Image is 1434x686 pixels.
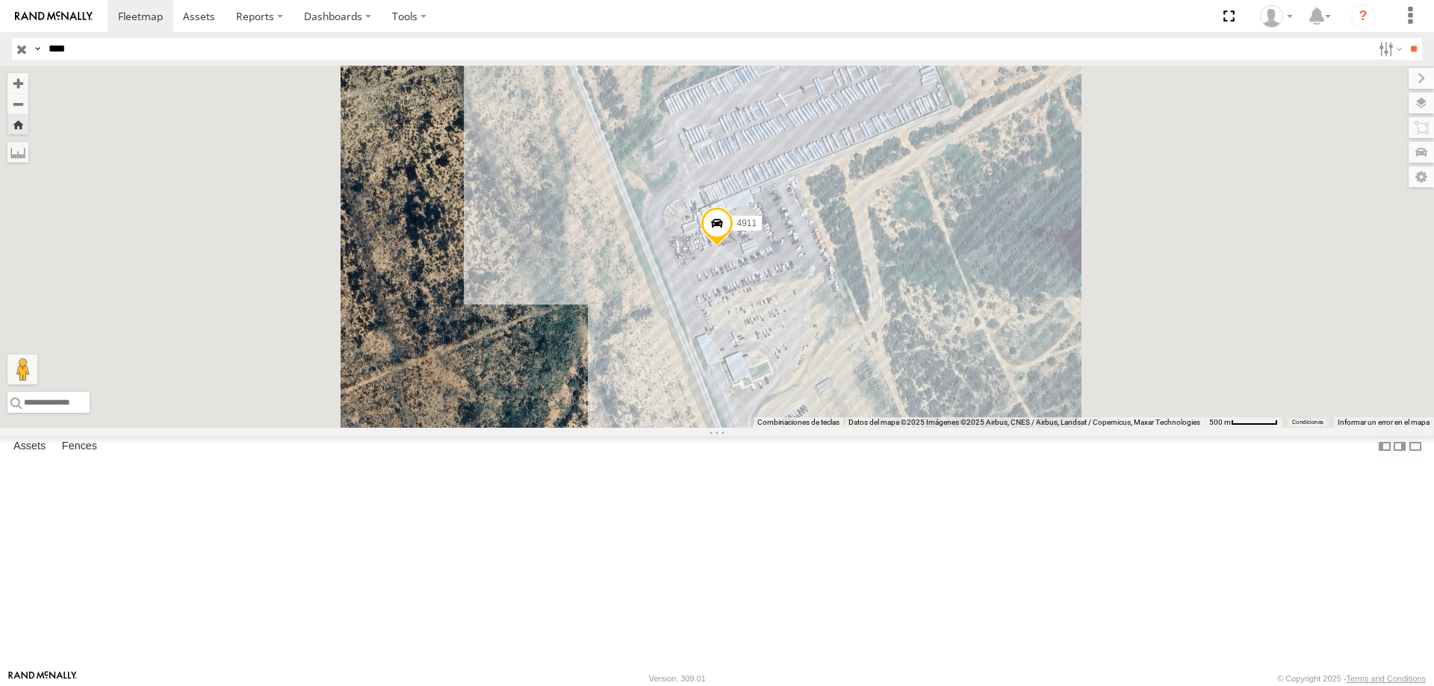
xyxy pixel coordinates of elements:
span: 500 m [1209,418,1231,426]
a: Informar un error en el mapa [1338,418,1430,426]
label: Search Filter Options [1373,38,1405,60]
button: Zoom in [7,73,28,93]
span: Datos del mapa ©2025 Imágenes ©2025 Airbus, CNES / Airbus, Landsat / Copernicus, Maxar Technologies [848,418,1200,426]
button: Zoom Home [7,114,28,134]
button: Combinaciones de teclas [757,417,839,428]
label: Hide Summary Table [1408,436,1423,458]
img: rand-logo.svg [15,11,93,22]
a: Terms and Conditions [1347,674,1426,683]
button: Arrastra el hombrecito naranja al mapa para abrir Street View [7,355,37,384]
i: ? [1351,4,1375,28]
label: Dock Summary Table to the Left [1377,436,1392,458]
div: Juan Lopez [1255,5,1298,28]
div: © Copyright 2025 - [1277,674,1426,683]
label: Search Query [31,38,43,60]
label: Measure [7,142,28,163]
label: Map Settings [1409,166,1434,187]
span: 4911 [736,218,757,228]
label: Fences [55,436,105,457]
a: Visit our Website [8,671,77,686]
div: Version: 309.01 [649,674,706,683]
button: Zoom out [7,93,28,114]
button: Escala del mapa: 500 m por 59 píxeles [1205,417,1282,428]
label: Assets [6,436,53,457]
label: Dock Summary Table to the Right [1392,436,1407,458]
a: Condiciones (se abre en una nueva pestaña) [1292,420,1323,425]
